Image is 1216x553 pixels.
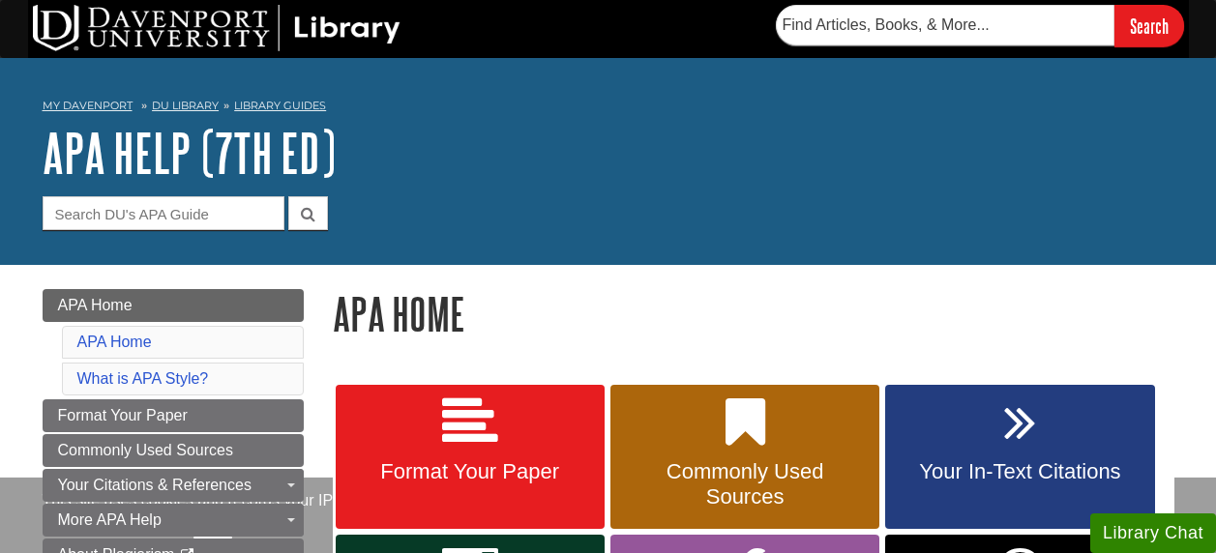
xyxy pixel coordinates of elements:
a: DU Library [152,99,219,112]
h1: APA Home [333,289,1174,338]
img: DU Library [33,5,400,51]
a: My Davenport [43,98,133,114]
a: Format Your Paper [336,385,605,530]
span: Commonly Used Sources [58,442,233,458]
a: APA Help (7th Ed) [43,123,336,183]
span: Your Citations & References [58,477,252,493]
a: Commonly Used Sources [43,434,304,467]
span: Format Your Paper [350,459,590,484]
a: What is APA Style? [77,370,209,387]
a: Your In-Text Citations [885,385,1154,530]
span: APA Home [58,297,133,313]
a: Format Your Paper [43,399,304,432]
input: Search [1114,5,1184,46]
span: More APA Help [58,511,162,528]
form: Searches DU Library's articles, books, and more [776,5,1184,46]
button: Library Chat [1090,513,1216,553]
a: Library Guides [234,99,326,112]
span: Commonly Used Sources [625,459,865,509]
a: APA Home [43,289,304,322]
a: Commonly Used Sources [610,385,879,530]
a: Your Citations & References [43,469,304,502]
nav: breadcrumb [43,93,1174,124]
input: Find Articles, Books, & More... [776,5,1114,45]
input: Search DU's APA Guide [43,196,284,230]
span: Your In-Text Citations [900,459,1140,484]
span: Format Your Paper [58,407,188,423]
a: APA Home [77,334,152,350]
a: More APA Help [43,504,304,537]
